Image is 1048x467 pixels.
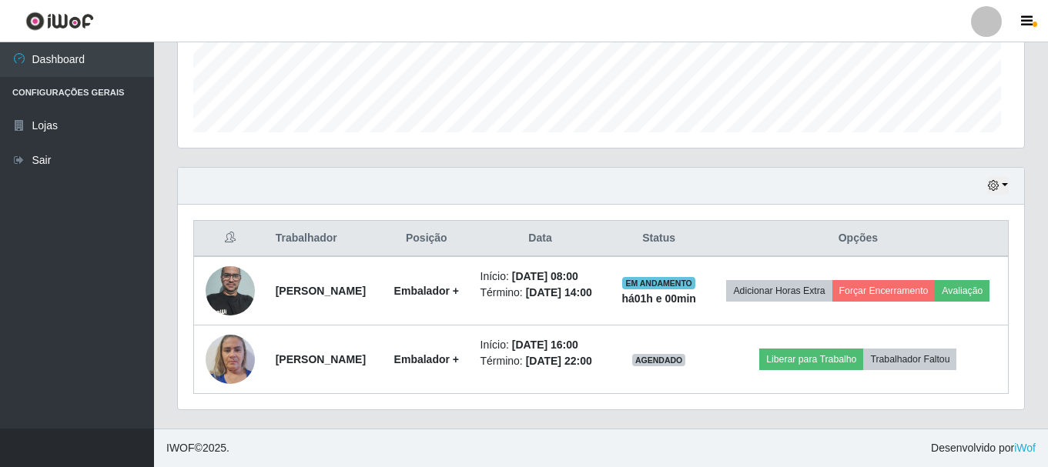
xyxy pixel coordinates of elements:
[935,280,989,302] button: Avaliação
[480,269,601,285] li: Início:
[512,270,578,282] time: [DATE] 08:00
[480,353,601,369] li: Término:
[726,280,832,302] button: Adicionar Horas Extra
[471,221,610,257] th: Data
[632,354,686,366] span: AGENDADO
[526,355,592,367] time: [DATE] 22:00
[25,12,94,31] img: CoreUI Logo
[1014,442,1036,454] a: iWof
[759,349,863,370] button: Liberar para Trabalho
[526,286,592,299] time: [DATE] 14:00
[863,349,956,370] button: Trabalhador Faltou
[512,339,578,351] time: [DATE] 16:00
[708,221,1009,257] th: Opções
[206,326,255,392] img: 1752868236583.jpeg
[276,285,366,297] strong: [PERSON_NAME]
[266,221,383,257] th: Trabalhador
[382,221,470,257] th: Posição
[610,221,708,257] th: Status
[621,292,696,305] strong: há 01 h e 00 min
[166,442,195,454] span: IWOF
[206,258,255,323] img: 1655148070426.jpeg
[832,280,936,302] button: Forçar Encerramento
[480,337,601,353] li: Início:
[480,285,601,301] li: Término:
[931,440,1036,456] span: Desenvolvido por
[394,353,459,365] strong: Embalador +
[166,440,229,456] span: © 2025 .
[276,353,366,365] strong: [PERSON_NAME]
[622,277,695,289] span: EM ANDAMENTO
[394,285,459,297] strong: Embalador +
